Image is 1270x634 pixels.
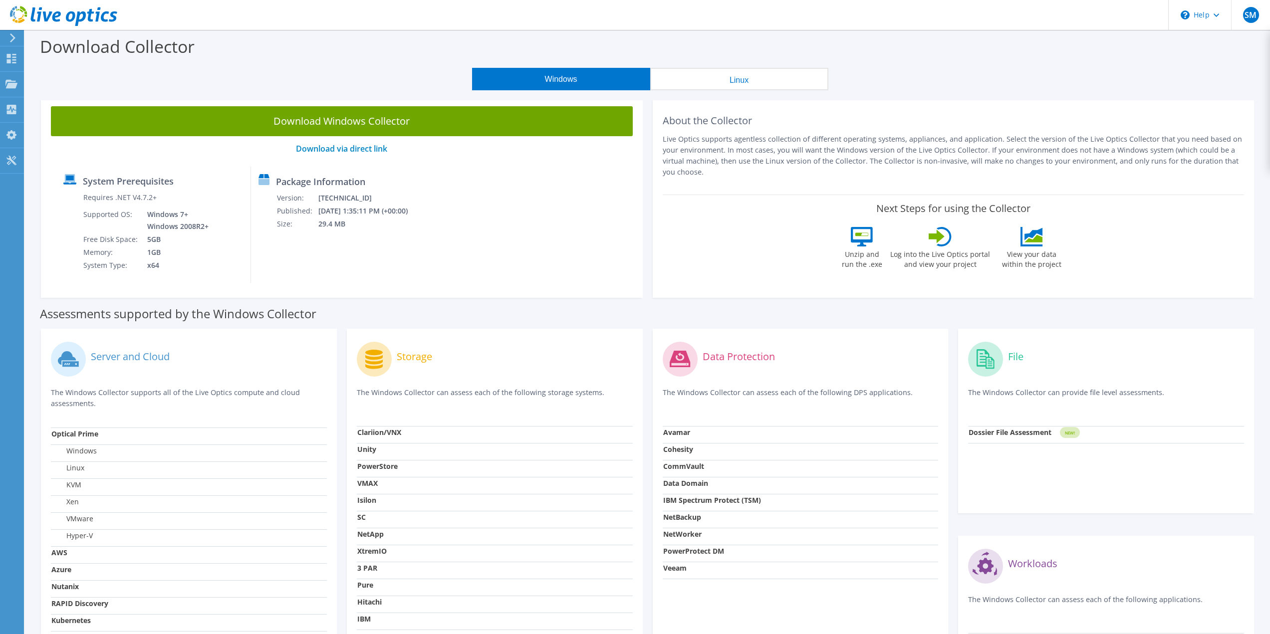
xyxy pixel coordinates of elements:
[650,68,828,90] button: Linux
[357,427,401,437] strong: Clariion/VNX
[397,352,432,362] label: Storage
[51,565,71,574] strong: Azure
[40,35,195,58] label: Download Collector
[83,176,174,186] label: System Prerequisites
[357,478,378,488] strong: VMAX
[1181,10,1190,19] svg: \n
[663,495,761,505] strong: IBM Spectrum Protect (TSM)
[968,594,1244,615] p: The Windows Collector can assess each of the following applications.
[663,134,1245,178] p: Live Optics supports agentless collection of different operating systems, appliances, and applica...
[663,478,708,488] strong: Data Domain
[357,512,366,522] strong: SC
[357,461,398,471] strong: PowerStore
[318,205,421,217] td: [DATE] 1:35:11 PM (+00:00)
[663,115,1245,127] h2: About the Collector
[1008,352,1023,362] label: File
[357,387,633,408] p: The Windows Collector can assess each of the following storage systems.
[703,352,775,362] label: Data Protection
[357,444,376,454] strong: Unity
[357,529,384,539] strong: NetApp
[663,387,939,408] p: The Windows Collector can assess each of the following DPS applications.
[357,597,382,607] strong: Hitachi
[318,217,421,230] td: 29.4 MB
[296,143,387,154] a: Download via direct link
[140,246,211,259] td: 1GB
[276,205,318,217] td: Published:
[839,246,885,269] label: Unzip and run the .exe
[357,614,371,624] strong: IBM
[357,580,373,590] strong: Pure
[276,217,318,230] td: Size:
[357,546,387,556] strong: XtremIO
[663,512,701,522] strong: NetBackup
[663,427,690,437] strong: Avamar
[51,548,67,557] strong: AWS
[663,529,702,539] strong: NetWorker
[51,514,93,524] label: VMware
[969,427,1051,437] strong: Dossier File Assessment
[51,616,91,625] strong: Kubernetes
[357,563,377,573] strong: 3 PAR
[51,582,79,591] strong: Nutanix
[83,246,140,259] td: Memory:
[890,246,991,269] label: Log into the Live Optics portal and view your project
[996,246,1067,269] label: View your data within the project
[51,531,93,541] label: Hyper-V
[51,106,633,136] a: Download Windows Collector
[140,259,211,272] td: x64
[1243,7,1259,23] span: SM
[140,233,211,246] td: 5GB
[472,68,650,90] button: Windows
[51,463,84,473] label: Linux
[276,177,365,187] label: Package Information
[318,192,421,205] td: [TECHNICAL_ID]
[357,495,376,505] strong: Isilon
[1008,559,1057,569] label: Workloads
[140,208,211,233] td: Windows 7+ Windows 2008R2+
[51,599,108,608] strong: RAPID Discovery
[663,444,693,454] strong: Cohesity
[663,546,724,556] strong: PowerProtect DM
[663,461,704,471] strong: CommVault
[968,387,1244,408] p: The Windows Collector can provide file level assessments.
[276,192,318,205] td: Version:
[51,429,98,438] strong: Optical Prime
[40,309,316,319] label: Assessments supported by the Windows Collector
[91,352,170,362] label: Server and Cloud
[51,387,327,409] p: The Windows Collector supports all of the Live Optics compute and cloud assessments.
[876,203,1030,214] label: Next Steps for using the Collector
[83,208,140,233] td: Supported OS:
[83,193,157,203] label: Requires .NET V4.7.2+
[51,497,79,507] label: Xen
[51,446,97,456] label: Windows
[83,233,140,246] td: Free Disk Space:
[83,259,140,272] td: System Type:
[1065,430,1075,435] tspan: NEW!
[663,563,687,573] strong: Veeam
[51,480,81,490] label: KVM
